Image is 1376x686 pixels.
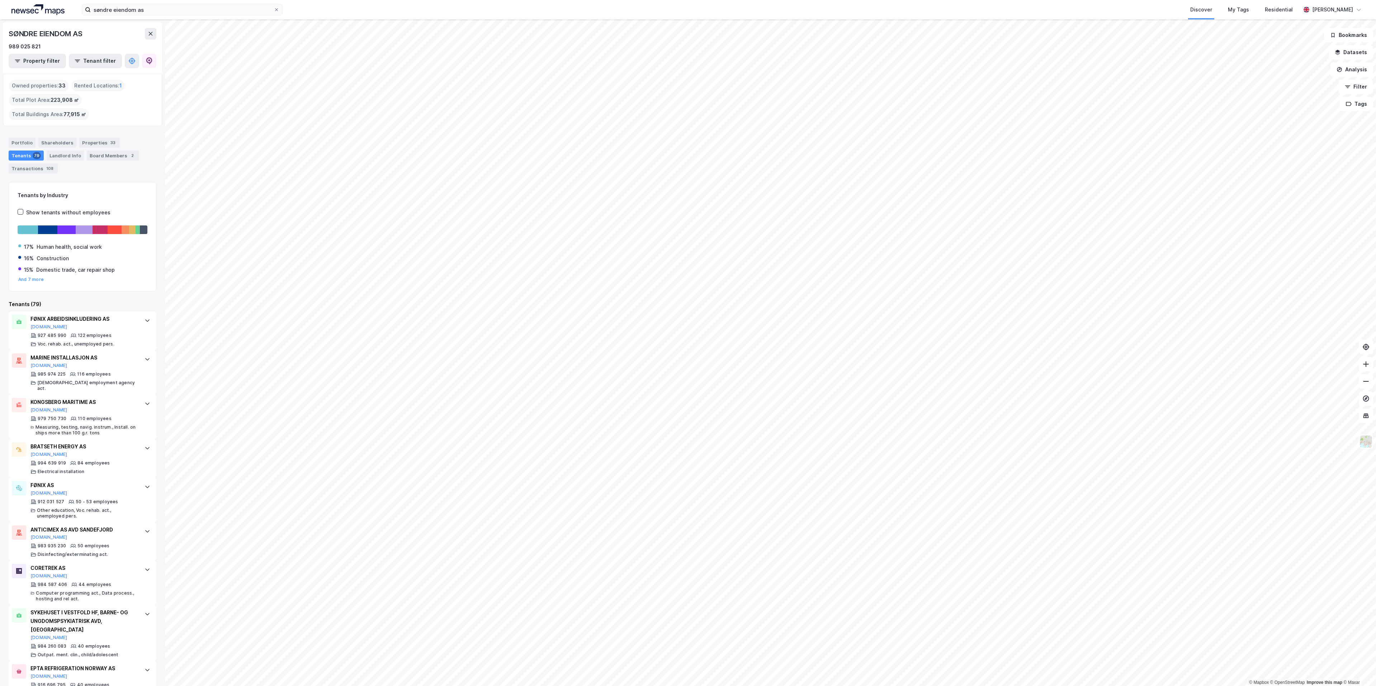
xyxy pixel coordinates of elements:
span: 77,915 ㎡ [63,110,86,119]
div: Disinfecting/exterminating act. [38,552,108,557]
div: FØNIX AS [30,481,137,490]
div: CORETREK AS [30,564,137,572]
div: 122 employees [78,333,112,338]
div: Transactions [9,163,58,173]
button: [DOMAIN_NAME] [30,573,67,579]
button: Datasets [1329,45,1373,59]
div: Board Members [87,151,139,161]
div: Construction [37,254,69,263]
span: 33 [58,81,66,90]
a: Improve this map [1307,680,1342,685]
button: Tenant filter [69,54,122,68]
input: Search by address, cadastre, landlords, tenants or people [91,4,274,15]
img: logo.a4113a55bc3d86da70a041830d287a7e.svg [11,4,65,15]
div: Computer programming act., Data process., hosting and rel act. [36,590,137,602]
div: 979 750 730 [38,416,66,421]
iframe: Chat Widget [1340,652,1376,686]
span: 223,908 ㎡ [51,96,79,104]
div: Properties [79,138,120,148]
div: 116 employees [77,371,111,377]
div: Outpat. ment. clin., child/adolescent [38,652,118,658]
div: FØNIX ARBEIDSINKLUDERING AS [30,315,137,323]
div: Shareholders [38,138,76,148]
div: Domestic trade, car repair shop [36,266,115,274]
button: Tags [1340,97,1373,111]
button: [DOMAIN_NAME] [30,490,67,496]
div: 50 employees [77,543,109,549]
div: ANTICIMEX AS AVD SANDEFJORD [30,525,137,534]
div: 50 - 53 employees [76,499,118,505]
div: 40 employees [78,643,110,649]
button: [DOMAIN_NAME] [30,363,67,368]
div: 994 639 919 [38,460,66,466]
div: SYKEHUSET I VESTFOLD HF, BARNE- OG UNGDOMSPSYKIATRISK AVD, [GEOGRAPHIC_DATA] [30,608,137,634]
div: Measuring, testing, navig. instrum., Install. on ships more than 100 g.r. tons [36,424,137,436]
div: 108 [45,165,55,172]
div: My Tags [1228,5,1249,14]
div: KONGSBERG MARITIME AS [30,398,137,406]
div: 44 employees [79,582,111,587]
button: [DOMAIN_NAME] [30,673,67,679]
div: Owned properties : [9,80,68,91]
div: 985 974 225 [38,371,66,377]
img: Z [1359,435,1373,448]
div: 84 employees [77,460,110,466]
div: 2 [129,152,136,159]
div: Total Buildings Area : [9,109,89,120]
div: 927 485 990 [38,333,66,338]
button: Analysis [1330,62,1373,77]
div: EPTA REFRIGERATION NORWAY AS [30,664,137,673]
div: Show tenants without employees [26,208,110,217]
button: [DOMAIN_NAME] [30,534,67,540]
div: SØNDRE EIENDOM AS [9,28,84,39]
span: 1 [119,81,122,90]
div: [PERSON_NAME] [1312,5,1353,14]
div: BRATSETH ENERGY AS [30,442,137,451]
div: Human health, social work [37,243,102,251]
div: 984 587 406 [38,582,67,587]
div: 16% [24,254,34,263]
div: Tenants (79) [9,300,156,309]
button: Property filter [9,54,66,68]
button: And 7 more [18,277,44,282]
div: 110 employees [78,416,112,421]
div: 17% [24,243,34,251]
div: Tenants by Industry [18,191,147,200]
button: [DOMAIN_NAME] [30,407,67,413]
button: [DOMAIN_NAME] [30,635,67,640]
div: 79 [33,152,41,159]
div: 912 031 527 [38,499,64,505]
div: 989 025 821 [9,42,41,51]
div: Discover [1190,5,1212,14]
button: Bookmarks [1324,28,1373,42]
div: 983 935 230 [38,543,66,549]
a: OpenStreetMap [1270,680,1305,685]
div: Tenants [9,151,44,161]
button: [DOMAIN_NAME] [30,452,67,457]
button: [DOMAIN_NAME] [30,324,67,330]
div: MARINE INSTALLASJON AS [30,353,137,362]
a: Mapbox [1249,680,1269,685]
div: Residential [1265,5,1293,14]
div: Voc. rehab. act., unemployed pers. [38,341,114,347]
div: Total Plot Area : [9,94,82,106]
div: Portfolio [9,138,36,148]
div: [DEMOGRAPHIC_DATA] employment agency act. [37,380,137,391]
div: Electrical installation [38,469,85,475]
div: Landlord Info [47,151,84,161]
div: Other education, Voc. rehab. act., unemployed pers. [37,508,137,519]
button: Filter [1339,80,1373,94]
div: 33 [109,139,117,146]
div: 15% [24,266,33,274]
div: 984 260 083 [38,643,66,649]
div: Rented Locations : [71,80,125,91]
